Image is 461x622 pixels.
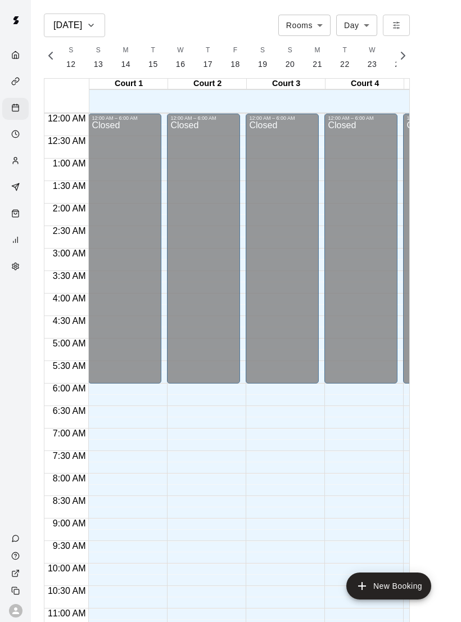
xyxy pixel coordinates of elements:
span: 3:30 AM [50,271,89,281]
button: S13 [85,42,112,74]
button: T15 [139,42,167,74]
span: 2:30 AM [50,226,89,236]
span: T [151,45,156,56]
div: Rooms [278,15,331,35]
p: 20 [286,58,295,70]
p: 17 [204,58,213,70]
div: 12:00 AM – 6:00 AM [328,115,394,121]
span: 4:30 AM [50,316,89,326]
span: S [288,45,292,56]
div: 12:00 AM – 6:00 AM: Closed [88,114,161,384]
span: 7:00 AM [50,429,89,438]
span: 10:30 AM [45,586,89,596]
span: M [314,45,320,56]
span: 12:30 AM [45,136,89,146]
button: M21 [304,42,331,74]
span: 7:30 AM [50,451,89,461]
span: 10:00 AM [45,564,89,573]
p: 24 [395,58,404,70]
p: 14 [121,58,130,70]
div: Day [336,15,377,35]
button: S12 [57,42,85,74]
span: 5:30 AM [50,361,89,371]
button: 24 [386,42,413,74]
span: 3:00 AM [50,249,89,258]
button: W23 [359,42,386,74]
button: add [346,573,431,600]
p: 22 [340,58,350,70]
div: 12:00 AM – 6:00 AM [92,115,158,121]
div: Closed [92,121,158,387]
div: Court 4 [326,79,404,89]
span: W [369,45,376,56]
a: Contact Us [2,530,31,547]
span: 9:00 AM [50,519,89,528]
div: 12:00 AM – 6:00 AM: Closed [246,114,319,384]
span: 8:00 AM [50,474,89,483]
button: S20 [277,42,304,74]
button: [DATE] [44,13,105,37]
p: 19 [258,58,268,70]
h6: [DATE] [53,17,82,33]
div: Court 3 [247,79,326,89]
div: 12:00 AM – 6:00 AM [170,115,237,121]
button: W16 [167,42,195,74]
span: 9:30 AM [50,541,89,551]
span: 8:30 AM [50,496,89,506]
p: 15 [148,58,158,70]
span: 1:30 AM [50,181,89,191]
span: T [206,45,210,56]
button: T22 [331,42,359,74]
span: F [233,45,238,56]
button: M14 [112,42,139,74]
span: S [69,45,73,56]
span: M [123,45,129,56]
span: 5:00 AM [50,339,89,348]
a: Visit help center [2,547,31,565]
span: S [260,45,265,56]
div: Closed [170,121,237,387]
button: T17 [195,42,222,74]
span: 1:00 AM [50,159,89,168]
p: 13 [94,58,103,70]
div: 12:00 AM – 6:00 AM: Closed [324,114,397,384]
span: 11:00 AM [45,609,89,618]
p: 12 [66,58,76,70]
span: 12:00 AM [45,114,89,123]
div: Closed [249,121,315,387]
img: Swift logo [4,9,27,31]
p: 18 [231,58,240,70]
div: Court 1 [89,79,168,89]
span: W [177,45,184,56]
p: 16 [176,58,186,70]
div: 12:00 AM – 6:00 AM [249,115,315,121]
span: S [96,45,101,56]
p: 23 [368,58,377,70]
div: 12:00 AM – 6:00 AM: Closed [167,114,240,384]
span: 2:00 AM [50,204,89,213]
button: S19 [249,42,277,74]
span: 6:30 AM [50,406,89,416]
a: View public page [2,565,31,582]
span: T [343,45,347,56]
div: Court 2 [168,79,247,89]
div: Copy public page link [2,582,31,600]
button: F18 [222,42,249,74]
span: 6:00 AM [50,384,89,393]
div: Closed [328,121,394,387]
p: 21 [313,58,322,70]
span: 4:00 AM [50,294,89,303]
